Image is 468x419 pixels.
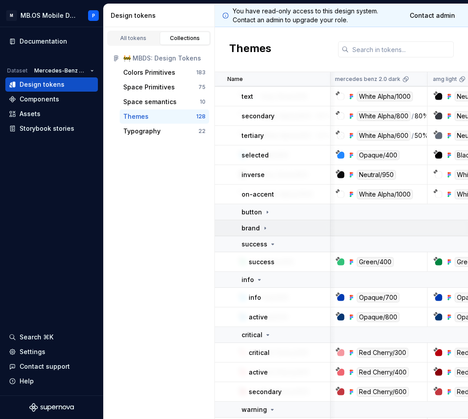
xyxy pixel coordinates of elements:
[357,387,409,397] div: Red Cherry/600
[5,359,98,374] button: Contact support
[20,362,70,371] div: Contact support
[5,121,98,136] a: Storybook stories
[242,405,267,414] p: warning
[196,69,206,76] div: 183
[20,333,53,342] div: Search ⌘K
[233,7,400,24] p: You have read-only access to this design system. Contact an admin to upgrade your role.
[415,111,429,121] div: 80%
[5,374,98,388] button: Help
[120,95,209,109] button: Space semantics10
[198,84,206,91] div: 75
[7,67,28,74] div: Dataset
[349,41,454,57] input: Search in tokens...
[198,128,206,135] div: 22
[227,76,243,83] p: Name
[20,109,40,118] div: Assets
[242,330,262,339] p: critical
[5,34,98,48] a: Documentation
[20,124,74,133] div: Storybook stories
[357,189,413,199] div: White Alpha/1000
[249,258,274,266] p: success
[229,41,271,57] h2: Themes
[111,11,211,20] div: Design tokens
[30,64,98,77] button: Mercedes-Benz 2.0
[357,170,396,180] div: Neutral/950
[412,131,414,141] div: /
[20,37,67,46] div: Documentation
[249,313,268,322] p: active
[242,170,265,179] p: inverse
[123,54,206,63] div: 🚧 MBDS: Design Tokens
[412,111,414,121] div: /
[5,92,98,106] a: Components
[433,76,457,83] p: amg light
[5,77,98,92] a: Design tokens
[163,35,207,42] div: Collections
[357,111,411,121] div: White Alpha/800
[357,293,399,302] div: Opaque/700
[123,112,149,121] div: Themes
[249,368,268,377] p: active
[6,10,17,21] div: M
[120,65,209,80] button: Colors Primitives183
[242,151,269,160] p: selected
[29,403,74,412] svg: Supernova Logo
[123,68,175,77] div: Colors Primitives
[357,312,399,322] div: Opaque/800
[242,92,253,101] p: text
[123,97,177,106] div: Space semantics
[120,109,209,124] button: Themes128
[123,83,175,92] div: Space Primitives
[335,76,400,83] p: mercedes benz 2.0 dark
[5,330,98,344] button: Search ⌘K
[242,208,262,217] p: button
[120,80,209,94] button: Space Primitives75
[404,8,461,24] a: Contact admin
[92,12,95,19] div: P
[357,348,408,358] div: Red Cherry/300
[20,80,65,89] div: Design tokens
[2,6,101,25] button: MMB.OS Mobile Design SystemP
[249,387,282,396] p: secondary
[415,131,428,141] div: 50%
[200,98,206,105] div: 10
[5,107,98,121] a: Assets
[242,131,264,140] p: tertiary
[120,124,209,138] button: Typography22
[357,367,409,377] div: Red Cherry/400
[249,293,261,302] p: info
[20,347,45,356] div: Settings
[242,190,274,199] p: on-accent
[249,348,270,357] p: critical
[242,275,254,284] p: info
[242,112,274,121] p: secondary
[5,345,98,359] a: Settings
[357,131,411,141] div: White Alpha/600
[196,113,206,120] div: 128
[20,95,59,104] div: Components
[242,224,260,233] p: brand
[357,92,413,101] div: White Alpha/1000
[410,11,455,20] span: Contact admin
[34,67,87,74] span: Mercedes-Benz 2.0
[20,377,34,386] div: Help
[242,240,267,249] p: success
[111,35,156,42] div: All tokens
[123,127,161,136] div: Typography
[357,257,394,267] div: Green/400
[20,11,77,20] div: MB.OS Mobile Design System
[357,150,399,160] div: Opaque/400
